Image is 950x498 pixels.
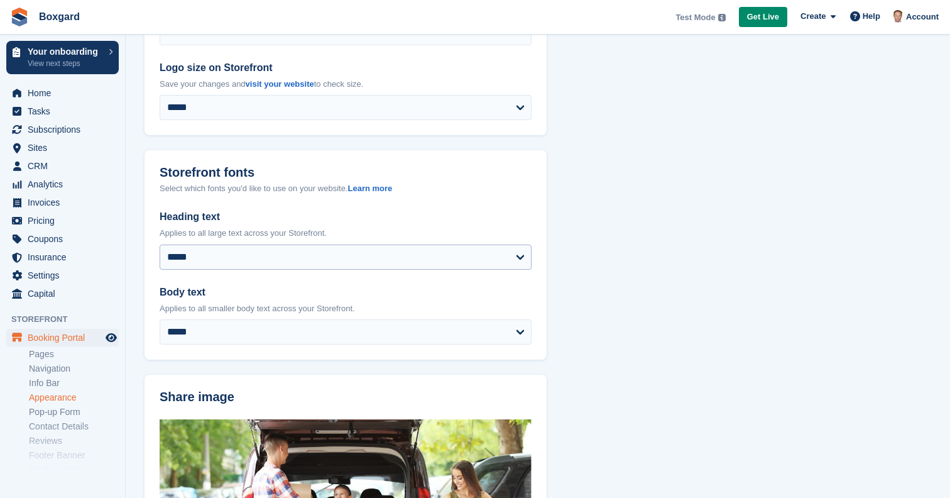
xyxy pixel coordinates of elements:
[28,58,102,69] p: View next steps
[160,390,532,404] h2: Share image
[28,102,103,120] span: Tasks
[29,392,119,404] a: Appearance
[747,11,779,23] span: Get Live
[28,139,103,157] span: Sites
[28,329,103,346] span: Booking Portal
[10,8,29,26] img: stora-icon-8386f47178a22dfd0bd8f6a31ec36ba5ce8667c1dd55bd0f319d3a0aa187defe.svg
[28,212,103,230] span: Pricing
[6,84,119,102] a: menu
[6,248,119,266] a: menu
[160,165,254,180] h2: Storefront fonts
[28,84,103,102] span: Home
[6,102,119,120] a: menu
[29,435,119,447] a: Reviews
[246,79,314,89] a: visit your website
[104,330,119,345] a: Preview store
[29,377,119,389] a: Info Bar
[29,348,119,360] a: Pages
[675,11,715,24] span: Test Mode
[6,212,119,230] a: menu
[28,175,103,193] span: Analytics
[28,230,103,248] span: Coupons
[28,194,103,211] span: Invoices
[11,313,125,326] span: Storefront
[718,14,726,21] img: icon-info-grey-7440780725fd019a000dd9b08b2336e03edf1995a4989e88bcd33f0948082b44.svg
[6,157,119,175] a: menu
[863,10,880,23] span: Help
[28,121,103,138] span: Subscriptions
[160,227,532,240] p: Applies to all large text across your Storefront.
[6,175,119,193] a: menu
[29,450,119,462] a: Footer Banner
[160,78,532,91] p: Save your changes and to check size.
[160,60,532,75] label: Logo size on Storefront
[160,209,532,224] label: Heading text
[29,421,119,433] a: Contact Details
[28,248,103,266] span: Insurance
[160,285,532,300] label: Body text
[6,194,119,211] a: menu
[6,139,119,157] a: menu
[29,363,119,375] a: Navigation
[34,6,85,27] a: Boxgard
[29,464,119,476] a: Configuration
[800,10,826,23] span: Create
[6,121,119,138] a: menu
[6,285,119,302] a: menu
[28,157,103,175] span: CRM
[160,182,532,195] div: Select which fonts you'd like to use on your website.
[160,302,532,315] p: Applies to all smaller body text across your Storefront.
[28,267,103,284] span: Settings
[6,329,119,346] a: menu
[29,406,119,418] a: Pop-up Form
[892,10,904,23] img: Alban Mackay
[6,267,119,284] a: menu
[28,47,102,56] p: Your onboarding
[6,41,119,74] a: Your onboarding View next steps
[347,184,392,193] a: Learn more
[28,285,103,302] span: Capital
[906,11,939,23] span: Account
[6,230,119,248] a: menu
[739,7,787,28] a: Get Live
